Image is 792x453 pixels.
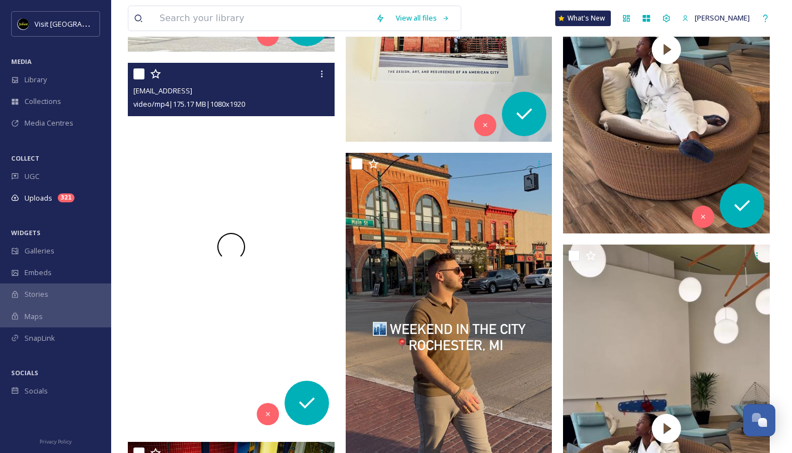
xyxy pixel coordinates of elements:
[24,74,47,85] span: Library
[24,118,73,128] span: Media Centres
[24,333,55,344] span: SnapLink
[133,86,192,96] span: [EMAIL_ADDRESS]
[133,99,245,109] span: video/mp4 | 175.17 MB | 1080 x 1920
[24,246,54,256] span: Galleries
[743,404,775,436] button: Open Chat
[24,193,52,203] span: Uploads
[24,96,61,107] span: Collections
[24,386,48,396] span: Socials
[676,7,755,29] a: [PERSON_NAME]
[24,289,48,300] span: Stories
[11,228,41,237] span: WIDGETS
[39,434,72,447] a: Privacy Policy
[39,438,72,445] span: Privacy Policy
[154,6,370,31] input: Search your library
[24,171,39,182] span: UGC
[390,7,455,29] a: View all files
[58,193,74,202] div: 321
[11,154,39,162] span: COLLECT
[11,369,38,377] span: SOCIALS
[11,57,32,66] span: MEDIA
[24,267,52,278] span: Embeds
[695,13,750,23] span: [PERSON_NAME]
[18,18,29,29] img: VISIT%20DETROIT%20LOGO%20-%20BLACK%20BACKGROUND.png
[24,311,43,322] span: Maps
[555,11,611,26] a: What's New
[34,18,121,29] span: Visit [GEOGRAPHIC_DATA]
